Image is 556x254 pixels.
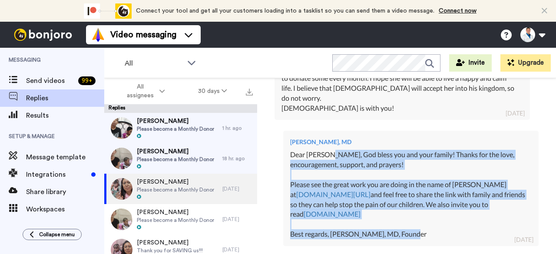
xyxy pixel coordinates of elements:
span: All [125,58,183,69]
div: [DATE] [222,246,253,253]
button: All assignees [106,79,182,103]
div: Dear [PERSON_NAME], God bless you and your family! Thanks for the love, encouragement, support, a... [290,150,532,239]
span: Collapse menu [39,231,75,238]
span: [PERSON_NAME] [137,147,214,156]
span: Please become a Monthly Donor [137,217,214,224]
div: [DATE] [514,235,533,244]
span: Workspaces [26,204,104,214]
div: [PERSON_NAME], MD [290,138,532,146]
button: Upgrade [500,54,551,72]
span: [PERSON_NAME] [137,208,214,217]
button: Invite [449,54,492,72]
span: [PERSON_NAME] [137,178,214,186]
span: All assignees [122,82,158,100]
span: [PERSON_NAME] [137,238,203,247]
span: Video messaging [110,29,176,41]
span: Results [26,110,104,121]
img: bj-logo-header-white.svg [10,29,76,41]
button: 30 days [182,83,244,99]
a: [PERSON_NAME]Please become a Monthly Donor[DATE] [104,204,257,234]
div: 99 + [78,76,96,85]
a: Connect now [439,8,477,14]
div: [DATE] [222,185,253,192]
div: [DEMOGRAPHIC_DATA] bless you and your child. I don’t have much money myself, but I’ll try to dona... [281,53,523,113]
div: 1 hr. ago [222,125,253,132]
span: Please become a Monthly Donor [137,156,214,163]
img: dc47b7fe-ecd9-4ff2-b948-0f7ba99ea540-thumb.jpg [111,178,132,200]
div: [DATE] [222,216,253,223]
span: Integrations [26,169,88,180]
a: [PERSON_NAME]Please become a Monthly Donor1 hr. ago [104,113,257,143]
img: export.svg [246,89,253,96]
a: [DOMAIN_NAME][URL] [296,190,371,198]
span: Replies [26,93,104,103]
img: c095ee04-46fa-409f-a33a-6802be580486-thumb.jpg [111,117,132,139]
a: [DOMAIN_NAME] [304,210,361,218]
button: Collapse menu [23,229,82,240]
span: Send videos [26,76,75,86]
span: [PERSON_NAME] [137,117,214,125]
span: Thank you for SAVING us!!! [137,247,203,254]
img: 7cf3c202-658e-4f55-bcf5-afcb9b60051b-thumb.jpg [111,208,132,230]
span: Share library [26,187,104,197]
a: [PERSON_NAME]Please become a Monthly Donor[DATE] [104,174,257,204]
div: [DATE] [506,109,525,118]
a: [PERSON_NAME]Please become a Monthly Donor18 hr. ago [104,143,257,174]
span: Connect your tool and get all your customers loading into a tasklist so you can send them a video... [136,8,434,14]
span: Please become a Monthly Donor [137,186,214,193]
div: animation [84,3,132,19]
span: Please become a Monthly Donor [137,125,214,132]
img: 8f7e39dc-6c4e-4c36-9bc1-1fa806b57c10-thumb.jpg [111,148,132,169]
button: Export all results that match these filters now. [243,85,255,98]
div: Replies [104,104,257,113]
img: vm-color.svg [91,28,105,42]
span: Message template [26,152,104,162]
div: 18 hr. ago [222,155,253,162]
